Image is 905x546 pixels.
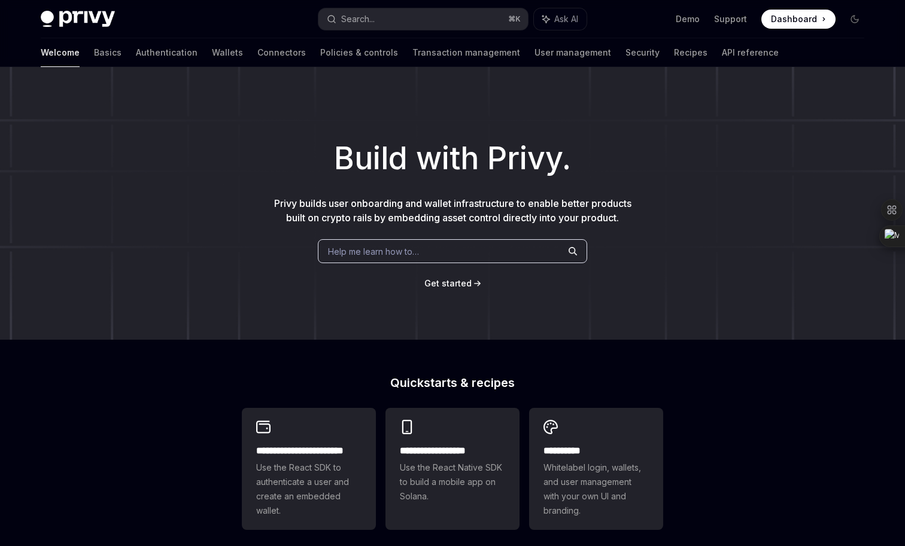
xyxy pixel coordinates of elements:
[424,277,472,289] a: Get started
[543,460,649,518] span: Whitelabel login, wallets, and user management with your own UI and branding.
[534,8,587,30] button: Ask AI
[845,10,864,29] button: Toggle dark mode
[328,245,419,258] span: Help me learn how to…
[385,408,520,530] a: **** **** **** ***Use the React Native SDK to build a mobile app on Solana.
[256,460,362,518] span: Use the React SDK to authenticate a user and create an embedded wallet.
[771,13,817,25] span: Dashboard
[722,38,779,67] a: API reference
[257,38,306,67] a: Connectors
[320,38,398,67] a: Policies & controls
[529,408,663,530] a: **** *****Whitelabel login, wallets, and user management with your own UI and branding.
[554,13,578,25] span: Ask AI
[625,38,660,67] a: Security
[19,135,886,182] h1: Build with Privy.
[400,460,505,504] span: Use the React Native SDK to build a mobile app on Solana.
[761,10,836,29] a: Dashboard
[94,38,122,67] a: Basics
[508,14,521,24] span: ⌘ K
[424,278,472,288] span: Get started
[274,197,631,224] span: Privy builds user onboarding and wallet infrastructure to enable better products built on crypto ...
[341,12,375,26] div: Search...
[412,38,520,67] a: Transaction management
[674,38,707,67] a: Recipes
[714,13,747,25] a: Support
[676,13,700,25] a: Demo
[41,38,80,67] a: Welcome
[136,38,198,67] a: Authentication
[535,38,611,67] a: User management
[242,377,663,389] h2: Quickstarts & recipes
[41,11,115,28] img: dark logo
[212,38,243,67] a: Wallets
[318,8,528,30] button: Search...⌘K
